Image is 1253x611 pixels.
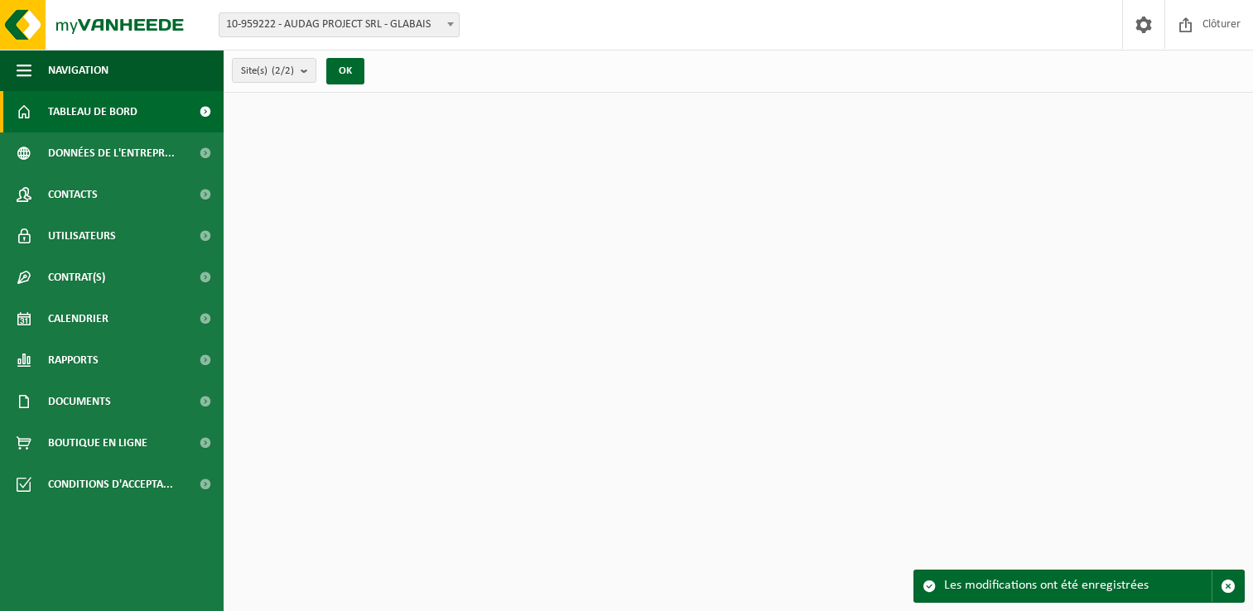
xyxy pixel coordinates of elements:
span: Données de l'entrepr... [48,132,175,174]
span: Navigation [48,50,108,91]
span: Utilisateurs [48,215,116,257]
button: Site(s)(2/2) [232,58,316,83]
span: Conditions d'accepta... [48,464,173,505]
span: Contrat(s) [48,257,105,298]
span: Boutique en ligne [48,422,147,464]
span: 10-959222 - AUDAG PROJECT SRL - GLABAIS [219,13,459,36]
span: 10-959222 - AUDAG PROJECT SRL - GLABAIS [219,12,460,37]
span: Site(s) [241,59,294,84]
span: Calendrier [48,298,108,339]
div: Les modifications ont été enregistrées [944,570,1212,602]
button: OK [326,58,364,84]
span: Rapports [48,339,99,381]
span: Tableau de bord [48,91,137,132]
span: Documents [48,381,111,422]
span: Contacts [48,174,98,215]
count: (2/2) [272,65,294,76]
